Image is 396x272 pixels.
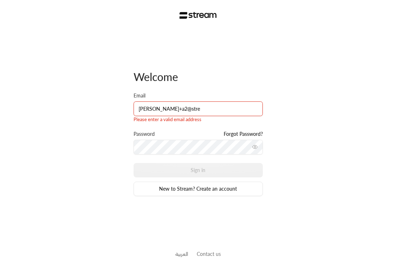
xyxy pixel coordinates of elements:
button: toggle password visibility [249,141,261,153]
a: Contact us [197,251,221,257]
a: Forgot Password? [224,130,263,138]
div: Please enter a valid email address [134,116,263,123]
span: Welcome [134,70,178,83]
a: New to Stream? Create an account [134,182,263,196]
a: العربية [175,247,188,261]
label: Password [134,130,155,138]
button: Contact us [197,250,221,258]
label: Email [134,92,145,99]
img: Stream Logo [180,12,216,19]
